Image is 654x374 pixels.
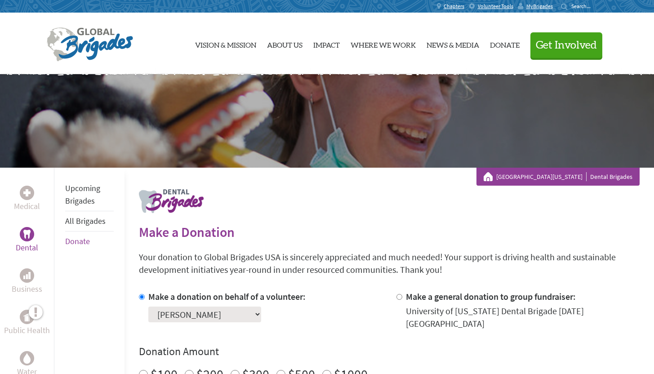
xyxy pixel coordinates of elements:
[139,224,640,240] h2: Make a Donation
[65,183,100,206] a: Upcoming Brigades
[536,40,597,51] span: Get Involved
[427,20,479,67] a: News & Media
[139,344,640,359] h4: Donation Amount
[14,200,40,213] p: Medical
[267,20,303,67] a: About Us
[526,3,553,10] span: MyBrigades
[313,20,340,67] a: Impact
[20,310,34,324] div: Public Health
[12,268,42,295] a: BusinessBusiness
[23,230,31,238] img: Dental
[148,291,306,302] label: Make a donation on behalf of a volunteer:
[4,310,50,337] a: Public HealthPublic Health
[65,178,114,211] li: Upcoming Brigades
[20,186,34,200] div: Medical
[478,3,513,10] span: Volunteer Tools
[16,227,38,254] a: DentalDental
[65,216,106,226] a: All Brigades
[23,189,31,196] img: Medical
[14,186,40,213] a: MedicalMedical
[20,351,34,365] div: Water
[23,353,31,363] img: Water
[65,236,90,246] a: Donate
[444,3,464,10] span: Chapters
[484,172,632,181] div: Dental Brigades
[65,211,114,232] li: All Brigades
[12,283,42,295] p: Business
[65,232,114,251] li: Donate
[139,189,204,213] img: logo-dental.png
[23,312,31,321] img: Public Health
[406,291,576,302] label: Make a general donation to group fundraiser:
[351,20,416,67] a: Where We Work
[530,32,602,58] button: Get Involved
[195,20,256,67] a: Vision & Mission
[20,227,34,241] div: Dental
[406,305,640,330] div: University of [US_STATE] Dental Brigade [DATE] [GEOGRAPHIC_DATA]
[23,272,31,279] img: Business
[490,20,520,67] a: Donate
[571,3,597,9] input: Search...
[16,241,38,254] p: Dental
[496,172,587,181] a: [GEOGRAPHIC_DATA][US_STATE]
[20,268,34,283] div: Business
[139,251,640,276] p: Your donation to Global Brigades USA is sincerely appreciated and much needed! Your support is dr...
[47,27,133,62] img: Global Brigades Logo
[4,324,50,337] p: Public Health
